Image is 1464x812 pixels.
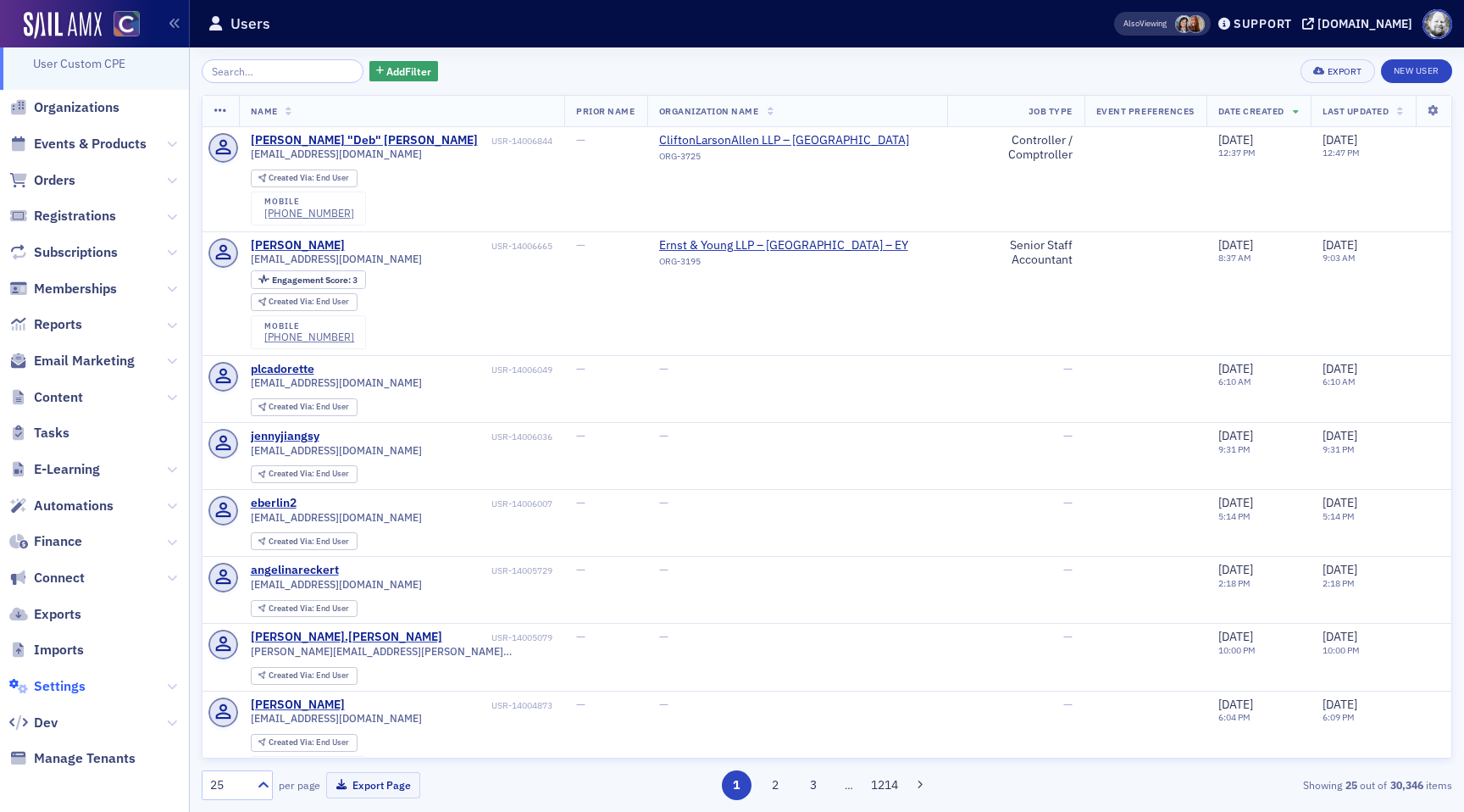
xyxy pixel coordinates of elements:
span: CliftonLarsonAllen LLP – Greenwood Village [659,133,909,148]
a: View Homepage [102,11,140,40]
span: — [659,697,668,712]
div: Created Via: End User [251,293,358,311]
div: Created Via: End User [251,734,358,752]
span: Date Created [1218,105,1284,117]
a: Settings [9,677,86,696]
a: Tasks [9,424,69,442]
div: [PERSON_NAME] [251,698,345,713]
span: Memberships [34,280,117,298]
button: 1214 [870,770,900,800]
span: — [1063,428,1073,443]
span: Reports [34,315,82,334]
time: 10:00 PM [1323,644,1360,656]
span: Stacy Svendsen [1175,15,1193,33]
time: 6:09 PM [1323,711,1355,723]
button: 1 [722,770,751,800]
span: — [659,495,668,510]
a: plcadorette [251,362,314,377]
a: [PERSON_NAME] "Deb" [PERSON_NAME] [251,133,478,148]
span: Created Via : [269,670,316,681]
a: Finance [9,532,82,551]
span: [DATE] [1323,495,1357,510]
span: [PERSON_NAME][EMAIL_ADDRESS][PERSON_NAME][DOMAIN_NAME] [251,645,553,658]
div: 25 [210,776,247,794]
time: 8:37 AM [1218,252,1251,264]
span: [EMAIL_ADDRESS][DOMAIN_NAME] [251,578,422,591]
time: 2:18 PM [1323,577,1355,589]
div: USR-14006844 [480,136,552,147]
span: Event Preferences [1096,105,1195,117]
div: mobile [264,321,354,331]
div: End User [269,174,349,183]
a: Exports [9,605,81,624]
div: End User [269,403,349,412]
strong: 25 [1342,777,1360,793]
span: [DATE] [1218,629,1253,644]
div: End User [269,537,349,547]
h1: Users [230,14,270,34]
a: jennyjiangsy [251,429,319,444]
span: [DATE] [1218,361,1253,376]
span: — [576,237,585,253]
div: Created Via: End User [251,532,358,550]
span: [DATE] [1323,428,1357,443]
span: — [576,495,585,510]
a: New User [1381,59,1452,83]
span: [EMAIL_ADDRESS][DOMAIN_NAME] [251,376,422,389]
span: Events & Products [34,135,147,153]
a: [PERSON_NAME].[PERSON_NAME] [251,630,442,645]
span: [EMAIL_ADDRESS][DOMAIN_NAME] [251,712,422,725]
a: Subscriptions [9,243,118,262]
span: Connect [34,569,85,587]
div: USR-14004873 [347,700,552,711]
span: Organization Name [659,105,759,117]
div: USR-14006007 [299,498,552,509]
span: [DATE] [1323,361,1357,376]
span: Tasks [34,424,69,442]
div: Support [1234,16,1292,31]
span: Created Via : [269,737,316,748]
span: Last Updated [1323,105,1389,117]
a: User Custom CPE [33,56,125,71]
span: Engagement Score : [272,274,352,286]
div: eberlin2 [251,496,297,511]
span: Created Via : [269,468,316,479]
span: Dev [34,714,58,732]
span: [EMAIL_ADDRESS][DOMAIN_NAME] [251,444,422,457]
span: [DATE] [1218,697,1253,712]
span: Finance [34,532,82,551]
a: SailAMX [24,12,102,39]
span: Viewing [1123,18,1167,30]
div: angelinareckert [251,563,339,578]
div: Created Via: End User [251,667,358,685]
span: Created Via : [269,296,316,307]
span: Created Via : [269,172,316,183]
span: — [659,562,668,577]
span: — [1063,629,1073,644]
time: 5:14 PM [1218,510,1250,522]
time: 12:37 PM [1218,147,1256,159]
div: Export [1328,67,1362,76]
div: [DOMAIN_NAME] [1317,16,1412,31]
span: — [576,562,585,577]
div: ORG-3195 [659,256,908,273]
span: — [576,629,585,644]
span: Name [251,105,278,117]
span: [DATE] [1323,697,1357,712]
span: — [659,629,668,644]
a: [PERSON_NAME] [251,238,345,253]
a: Ernst & Young LLP – [GEOGRAPHIC_DATA] – EY [659,238,908,253]
span: — [1063,495,1073,510]
a: Dev [9,714,58,732]
div: Engagement Score: 3 [251,270,366,289]
span: Job Type [1029,105,1073,117]
span: Subscriptions [34,243,118,262]
img: SailAMX [114,11,140,37]
span: — [659,428,668,443]
a: E-Learning [9,460,100,479]
div: End User [269,671,349,681]
time: 9:03 AM [1323,252,1356,264]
